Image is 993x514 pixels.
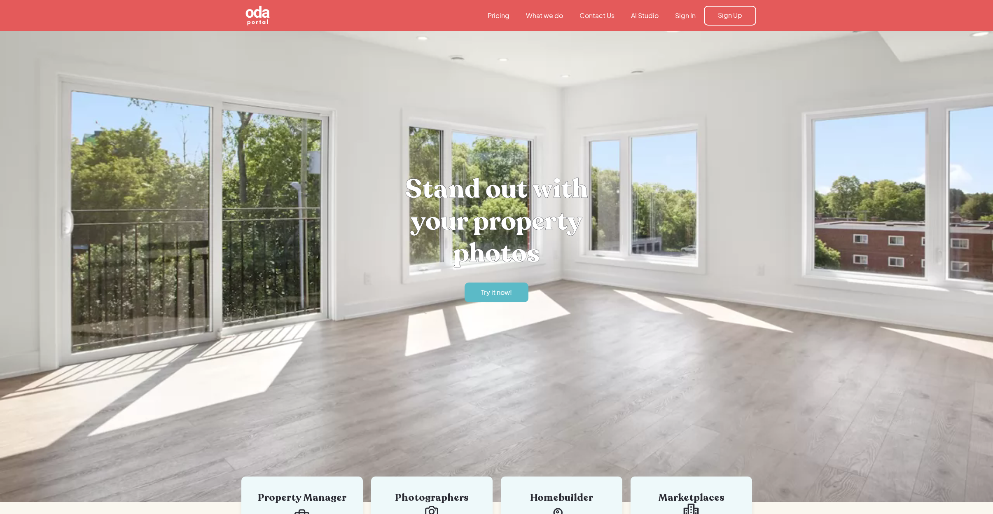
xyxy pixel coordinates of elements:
[254,493,350,503] div: Property Manager
[479,11,518,20] a: Pricing
[718,11,742,20] div: Sign Up
[237,5,315,26] a: home
[481,288,512,297] div: Try it now!
[513,493,610,503] div: Homebuilder
[623,11,667,20] a: AI Studio
[643,493,740,503] div: Marketplaces
[667,11,704,20] a: Sign In
[518,11,571,20] a: What we do
[383,493,480,503] div: Photographers
[571,11,623,20] a: Contact Us
[465,283,528,302] a: Try it now!
[704,6,756,26] a: Sign Up
[373,173,620,269] h1: Stand out with your property photos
